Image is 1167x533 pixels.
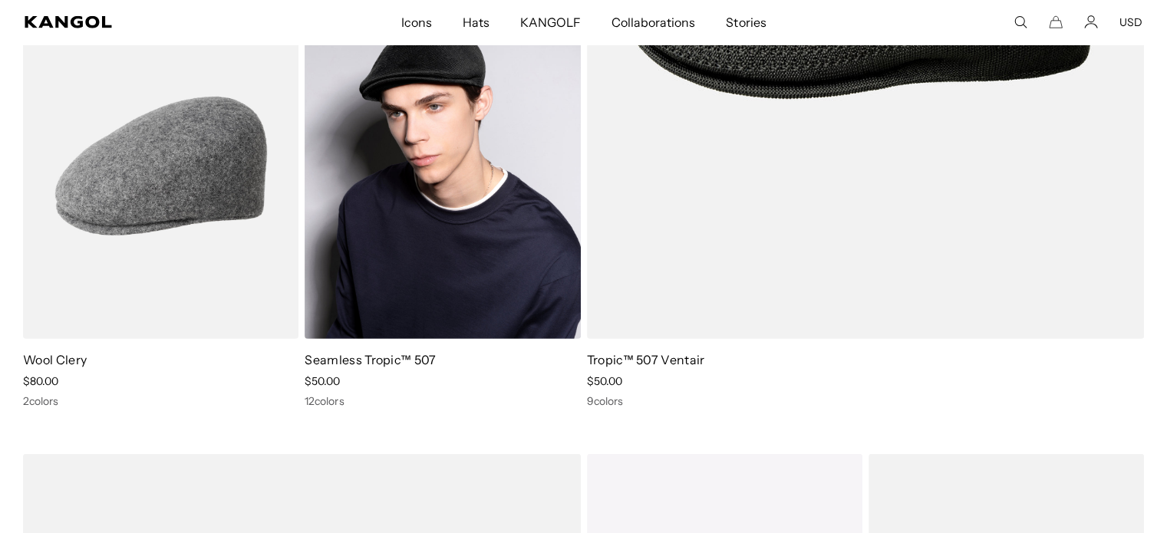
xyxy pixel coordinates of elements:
span: $50.00 [305,374,340,388]
button: USD [1119,15,1142,29]
a: Wool Clery [23,352,87,367]
a: Account [1084,15,1098,29]
a: Tropic™ 507 Ventair [587,352,705,367]
div: 12 colors [305,394,580,408]
button: Cart [1049,15,1063,29]
a: Seamless Tropic™ 507 [305,352,436,367]
a: Kangol [25,16,265,28]
summary: Search here [1014,15,1027,29]
span: $50.00 [587,374,622,388]
div: 9 colors [587,394,1145,408]
div: 2 colors [23,394,298,408]
span: $80.00 [23,374,58,388]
